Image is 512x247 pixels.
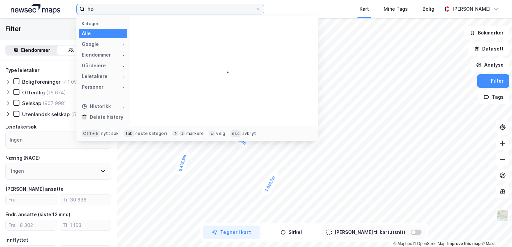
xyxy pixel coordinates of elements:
[11,4,60,14] img: logo.a4113a55bc3d86da70a041830d287a7e.svg
[5,185,64,193] div: [PERSON_NAME] ansatte
[478,215,512,247] iframe: Chat Widget
[334,228,405,236] div: [PERSON_NAME] til kartutsnitt
[135,131,167,136] div: neste kategori
[452,5,491,13] div: [PERSON_NAME]
[71,111,88,117] div: (5 537)
[11,167,24,175] div: Ingen
[119,42,124,47] img: spinner.a6d8c91a73a9ac5275cf975e30b51cfb.svg
[260,170,280,197] div: Map marker
[413,241,446,246] a: OpenStreetMap
[43,100,66,106] div: (907 998)
[263,226,320,239] button: Sirkel
[85,4,256,14] input: Søk på adresse, matrikkel, gårdeiere, leietakere eller personer
[106,224,118,228] span: Hjelp
[470,58,509,72] button: Analyse
[203,226,260,239] button: Tegner i kart
[464,26,509,39] button: Bokmerker
[60,195,111,205] input: Til 30 638
[82,83,104,91] div: Personer
[82,51,111,59] div: Eiendommer
[13,48,121,59] p: Hei Unn 👋
[90,113,123,121] div: Delete history
[216,131,225,136] div: velg
[477,74,509,88] button: Filter
[175,150,191,176] div: Map marker
[478,90,509,104] button: Tags
[89,207,134,234] button: Hjelp
[82,21,127,26] div: Kategori
[5,123,37,131] div: Leietakersøk
[242,131,256,136] div: avbryt
[82,130,100,137] div: Ctrl + k
[48,224,86,228] span: [PERSON_NAME]
[13,13,66,23] img: logo
[360,5,369,13] div: Kart
[10,136,22,144] div: Ingen
[384,5,408,13] div: Mine Tags
[218,66,229,76] img: spinner.a6d8c91a73a9ac5275cf975e30b51cfb.svg
[6,220,57,230] input: Fra −8 302
[46,89,66,96] div: (16 674)
[119,52,124,58] img: spinner.a6d8c91a73a9ac5275cf975e30b51cfb.svg
[496,209,509,222] img: Z
[82,29,91,37] div: Alle
[22,79,61,85] div: Boligforeninger
[393,241,412,246] a: Mapbox
[62,79,82,85] div: (41 093)
[423,5,434,13] div: Bolig
[5,236,28,244] div: Innflyttet
[119,31,124,36] img: spinner.a6d8c91a73a9ac5275cf975e30b51cfb.svg
[119,63,124,68] img: spinner.a6d8c91a73a9ac5275cf975e30b51cfb.svg
[21,46,50,54] div: Eiendommer
[5,23,21,34] div: Filter
[15,224,29,228] span: Hjem
[119,84,124,90] img: spinner.a6d8c91a73a9ac5275cf975e30b51cfb.svg
[6,195,57,205] input: Fra
[60,220,111,230] input: Til 1 103
[119,104,124,109] img: spinner.a6d8c91a73a9ac5275cf975e30b51cfb.svg
[5,66,40,74] div: Type leietaker
[82,40,99,48] div: Google
[5,154,40,162] div: Næring (NACE)
[22,111,70,117] div: Utenlandsk selskap
[119,74,124,79] img: spinner.a6d8c91a73a9ac5275cf975e30b51cfb.svg
[82,102,111,110] div: Historikk
[5,211,70,219] div: Endr. ansatte (siste 12 mnd)
[186,131,204,136] div: markere
[82,72,108,80] div: Leietakere
[124,130,134,137] div: tab
[115,11,127,23] div: Lukk
[45,207,89,234] button: Meldinger
[101,131,119,136] div: nytt søk
[22,89,45,96] div: Offentlig
[447,241,481,246] a: Improve this map
[478,215,512,247] div: Kontrollprogram for chat
[82,62,106,70] div: Gårdeiere
[22,100,41,106] div: Selskap
[91,11,105,24] img: Profile image for Simen
[231,130,241,137] div: esc
[468,42,509,56] button: Datasett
